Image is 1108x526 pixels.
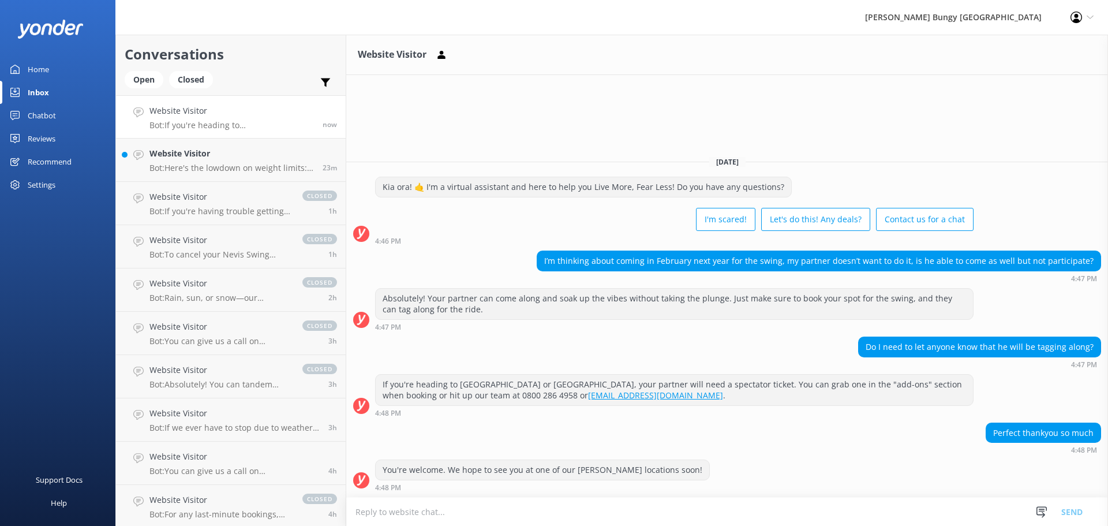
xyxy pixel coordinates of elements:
[375,484,401,491] strong: 4:48 PM
[375,410,401,417] strong: 4:48 PM
[328,466,337,476] span: Oct 02 2025 12:22pm (UTC +13:00) Pacific/Auckland
[302,234,337,244] span: closed
[323,120,337,129] span: Oct 02 2025 04:47pm (UTC +13:00) Pacific/Auckland
[116,442,346,485] a: Website VisitorBot:You can give us a call on [PHONE_NUMBER] or [PHONE_NUMBER] to chat with a crew...
[1071,275,1097,282] strong: 4:47 PM
[358,47,426,62] h3: Website Visitor
[302,191,337,201] span: closed
[36,468,83,491] div: Support Docs
[28,58,49,81] div: Home
[302,277,337,288] span: closed
[149,234,291,247] h4: Website Visitor
[116,139,346,182] a: Website VisitorBot:Here's the lowdown on weight limits: - Kawarau Bridge Bungy: 35kg min/235kg ma...
[302,364,337,374] span: closed
[169,73,219,85] a: Closed
[375,323,974,331] div: Oct 02 2025 04:47pm (UTC +13:00) Pacific/Auckland
[149,293,291,303] p: Bot: Rain, sun, or snow—our activities go ahead in most weather conditions. If we ever have to st...
[709,157,746,167] span: [DATE]
[149,336,291,346] p: Bot: You can give us a call on [PHONE_NUMBER] or [PHONE_NUMBER] to chat with a crew member. Our o...
[328,423,337,432] span: Oct 02 2025 12:53pm (UTC +13:00) Pacific/Auckland
[302,494,337,504] span: closed
[28,104,56,127] div: Chatbot
[375,483,710,491] div: Oct 02 2025 04:48pm (UTC +13:00) Pacific/Auckland
[537,251,1100,271] div: I’m thinking about coming in February next year for the swing, my partner doesn’t want to do it, ...
[696,208,755,231] button: I'm scared!
[761,208,870,231] button: Let's do this! Any deals?
[328,509,337,519] span: Oct 02 2025 12:19pm (UTC +13:00) Pacific/Auckland
[149,120,314,130] p: Bot: If you're heading to [GEOGRAPHIC_DATA] or [GEOGRAPHIC_DATA], your partner will need a specta...
[116,182,346,225] a: Website VisitorBot:If you're having trouble getting your bungy video, shoot an email to [EMAIL_AD...
[116,398,346,442] a: Website VisitorBot:If we ever have to stop due to weather, we’ll do our best to contact you direc...
[149,364,291,376] h4: Website Visitor
[149,206,291,217] p: Bot: If you're having trouble getting your bungy video, shoot an email to [EMAIL_ADDRESS][DOMAIN_...
[375,409,974,417] div: Oct 02 2025 04:48pm (UTC +13:00) Pacific/Auckland
[376,177,791,197] div: Kia ora! 🤙 I'm a virtual assistant and here to help you Live More, Fear Less! Do you have any que...
[375,237,974,245] div: Oct 02 2025 04:46pm (UTC +13:00) Pacific/Auckland
[328,249,337,259] span: Oct 02 2025 03:40pm (UTC +13:00) Pacific/Auckland
[986,446,1101,454] div: Oct 02 2025 04:48pm (UTC +13:00) Pacific/Auckland
[116,225,346,268] a: Website VisitorBot:To cancel your Nevis Swing booking, give us a call at [PHONE_NUMBER] or [PHONE...
[125,71,163,88] div: Open
[1071,361,1097,368] strong: 4:47 PM
[116,268,346,312] a: Website VisitorBot:Rain, sun, or snow—our activities go ahead in most weather conditions. If we e...
[116,355,346,398] a: Website VisitorBot:Absolutely! You can tandem bungy at [GEOGRAPHIC_DATA], [GEOGRAPHIC_DATA], and ...
[149,320,291,333] h4: Website Visitor
[125,73,169,85] a: Open
[116,95,346,139] a: Website VisitorBot:If you're heading to [GEOGRAPHIC_DATA] or [GEOGRAPHIC_DATA], your partner will...
[375,324,401,331] strong: 4:47 PM
[376,375,973,405] div: If you're heading to [GEOGRAPHIC_DATA] or [GEOGRAPHIC_DATA], your partner will need a spectator t...
[149,191,291,203] h4: Website Visitor
[149,379,291,390] p: Bot: Absolutely! You can tandem bungy at [GEOGRAPHIC_DATA], [GEOGRAPHIC_DATA], and [GEOGRAPHIC_DA...
[376,289,973,319] div: Absolutely! Your partner can come along and soak up the vibes without taking the plunge. Just mak...
[116,312,346,355] a: Website VisitorBot:You can give us a call on [PHONE_NUMBER] or [PHONE_NUMBER] to chat with a crew...
[149,450,320,463] h4: Website Visitor
[51,491,67,514] div: Help
[302,320,337,331] span: closed
[986,423,1100,443] div: Perfect thankyou so much
[149,494,291,506] h4: Website Visitor
[1071,447,1097,454] strong: 4:48 PM
[588,390,723,401] a: [EMAIL_ADDRESS][DOMAIN_NAME]
[328,293,337,303] span: Oct 02 2025 02:00pm (UTC +13:00) Pacific/Auckland
[375,238,401,245] strong: 4:46 PM
[328,336,337,346] span: Oct 02 2025 01:26pm (UTC +13:00) Pacific/Auckland
[149,249,291,260] p: Bot: To cancel your Nevis Swing booking, give us a call at [PHONE_NUMBER] or [PHONE_NUMBER], or s...
[17,20,84,39] img: yonder-white-logo.png
[28,127,55,150] div: Reviews
[28,173,55,196] div: Settings
[149,423,320,433] p: Bot: If we ever have to stop due to weather, we’ll do our best to contact you directly and resche...
[876,208,974,231] button: Contact us for a chat
[376,460,709,480] div: You're welcome. We hope to see you at one of our [PERSON_NAME] locations soon!
[328,206,337,216] span: Oct 02 2025 03:44pm (UTC +13:00) Pacific/Auckland
[858,360,1101,368] div: Oct 02 2025 04:47pm (UTC +13:00) Pacific/Auckland
[149,147,314,160] h4: Website Visitor
[149,163,314,173] p: Bot: Here's the lowdown on weight limits: - Kawarau Bridge Bungy: 35kg min/235kg max - Kawarau Zi...
[169,71,213,88] div: Closed
[328,379,337,389] span: Oct 02 2025 01:12pm (UTC +13:00) Pacific/Auckland
[859,337,1100,357] div: Do I need to let anyone know that he will be tagging along?
[28,150,72,173] div: Recommend
[149,407,320,420] h4: Website Visitor
[537,274,1101,282] div: Oct 02 2025 04:47pm (UTC +13:00) Pacific/Auckland
[149,509,291,520] p: Bot: For any last-minute bookings, give us a call at [PHONE_NUMBER]. They'll sort you out!
[323,163,337,173] span: Oct 02 2025 04:24pm (UTC +13:00) Pacific/Auckland
[28,81,49,104] div: Inbox
[149,277,291,290] h4: Website Visitor
[149,105,314,117] h4: Website Visitor
[149,466,320,476] p: Bot: You can give us a call on [PHONE_NUMBER] or [PHONE_NUMBER] to chat with a crew member. Our o...
[125,43,337,65] h2: Conversations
